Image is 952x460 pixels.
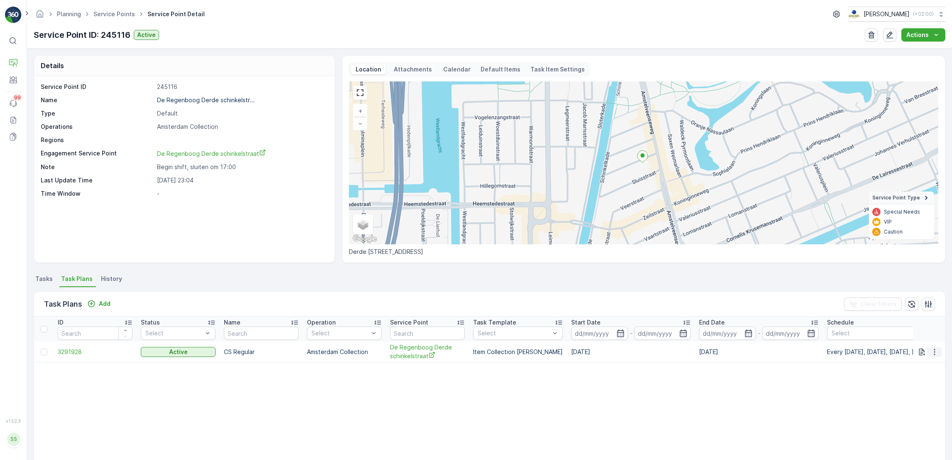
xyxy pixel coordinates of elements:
[358,107,362,114] span: +
[390,318,428,327] p: Service Point
[157,176,326,184] p: [DATE] 23:04
[473,318,516,327] p: Task Template
[913,11,934,17] p: ( +02:00 )
[99,300,110,308] p: Add
[567,342,695,362] td: [DATE]
[473,348,563,356] p: Item Collection [PERSON_NAME]
[157,96,255,103] p: De Regenboog Derde schinkelstr...
[390,343,465,360] a: De Regenboog Derde schinkelstraat
[157,123,326,131] p: Amsterdam Collection
[134,30,159,40] button: Active
[351,234,378,244] a: Open this area in Google Maps (opens a new window)
[393,65,433,74] p: Attachments
[872,194,920,201] span: Service Point Type
[906,31,929,39] p: Actions
[169,348,188,356] p: Active
[827,318,854,327] p: Schedule
[34,29,130,41] p: Service Point ID: 245116
[5,418,22,423] span: v 1.52.3
[848,7,945,22] button: [PERSON_NAME](+02:00)
[41,189,154,198] p: Time Window
[61,275,93,283] span: Task Plans
[224,348,299,356] p: CS Regular
[41,349,47,355] div: Toggle Row Selected
[5,425,22,453] button: SS
[224,327,299,340] input: Search
[7,433,20,446] div: SS
[35,275,53,283] span: Tasks
[571,327,628,340] input: dd/mm/yyyy
[869,192,934,204] summary: Service Point Type
[58,348,132,356] a: 3291928
[157,150,266,157] span: De Regenboog Derde schinkelstraat
[358,120,363,127] span: −
[137,31,156,39] p: Active
[861,300,897,308] p: Clear Filters
[832,329,918,337] p: Select
[35,12,44,20] a: Homepage
[141,318,160,327] p: Status
[354,86,366,99] a: View Fullscreen
[84,299,114,309] button: Add
[101,275,122,283] span: History
[307,348,382,356] p: Amsterdam Collection
[354,105,366,117] a: Zoom In
[5,7,22,23] img: logo
[41,149,154,158] p: Engagement Service Point
[390,327,465,340] input: Search
[695,342,823,362] td: [DATE]
[58,327,132,340] input: Search
[634,327,691,340] input: dd/mm/yyyy
[630,328,633,338] p: -
[443,65,471,74] p: Calendar
[530,65,585,74] p: Task Item Settings
[157,109,326,118] p: Default
[354,65,383,74] p: Location
[157,189,326,198] p: -
[349,248,938,256] p: Derde [STREET_ADDRESS]
[224,318,240,327] p: Name
[884,219,892,225] p: VIP
[145,329,203,337] p: Select
[157,149,326,158] a: De Regenboog Derde schinkelstraat
[58,318,64,327] p: ID
[157,163,326,171] p: Begin shift, sluiten om 17:00
[481,65,520,74] p: Default Items
[884,229,903,235] p: Caution
[146,10,206,18] span: Service Point Detail
[41,163,154,171] p: Note
[901,28,945,42] button: Actions
[41,176,154,184] p: Last Update Time
[41,61,64,71] p: Details
[41,136,154,144] p: Regions
[758,328,761,338] p: -
[41,96,154,104] p: Name
[57,10,81,17] a: Planning
[5,95,22,112] a: 99
[827,348,931,356] p: Every [DATE], [DATE], [DATE], [DATE]
[312,329,369,337] p: Select
[41,123,154,131] p: Operations
[157,83,326,91] p: 245116
[478,329,550,337] p: Select
[141,347,216,357] button: Active
[351,234,378,244] img: Google
[41,83,154,91] p: Service Point ID
[762,327,819,340] input: dd/mm/yyyy
[848,10,860,19] img: basis-logo_rgb2x.png
[44,298,82,310] p: Task Plans
[14,94,21,101] p: 99
[307,318,336,327] p: Operation
[884,209,920,215] p: Special Needs
[571,318,601,327] p: Start Date
[354,117,366,130] a: Zoom Out
[699,318,725,327] p: End Date
[864,10,910,18] p: [PERSON_NAME]
[699,327,756,340] input: dd/mm/yyyy
[93,10,135,17] a: Service Points
[844,298,902,311] button: Clear Filters
[41,109,154,118] p: Type
[354,215,372,234] a: Layers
